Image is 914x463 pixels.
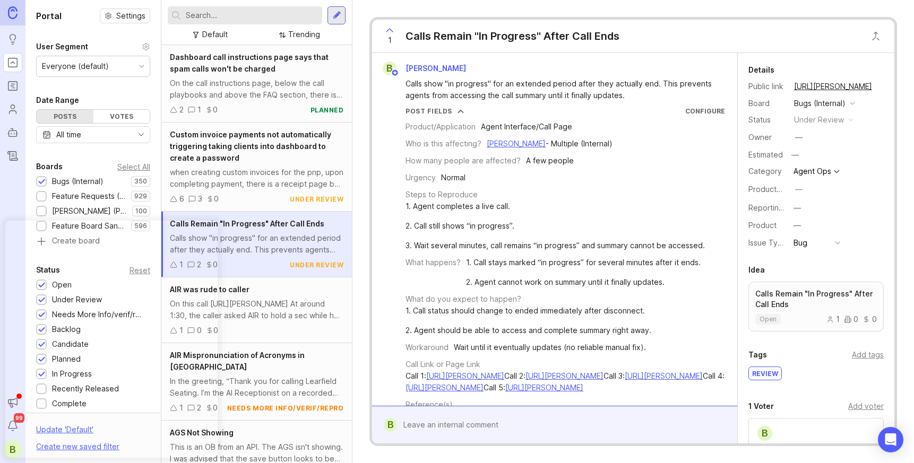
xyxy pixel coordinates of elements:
[179,193,184,205] div: 6
[161,123,352,212] a: Custom invoice payments not automatically triggering taking clients into dashboard to create a pa...
[756,425,773,442] div: B
[406,121,476,133] div: Product/Application
[406,107,464,116] button: Post Fields
[406,220,705,232] div: 2. Call still shows “in progress”.
[748,348,767,361] div: Tags
[52,205,127,217] div: [PERSON_NAME] (Public)
[748,185,805,194] label: ProductboardID
[52,176,104,187] div: Bugs (Internal)
[863,316,877,323] div: 0
[748,132,786,143] div: Owner
[170,53,329,73] span: Dashboard call instructions page says that spam calls won't be charged
[161,212,352,277] a: Calls Remain "In Progress" After Call EndsCalls show "in progress" for an extended period after t...
[186,10,318,21] input: Search...
[133,130,150,139] svg: toggle icon
[406,293,521,305] div: What do you expect to happen?
[406,64,466,73] span: [PERSON_NAME]
[406,370,725,394] div: Call 1: Call 2: Call 3: Call 4: Call 5:
[406,107,452,116] div: Post Fields
[42,60,109,72] div: Everyone (default)
[794,114,844,126] div: under review
[685,107,725,115] a: Configure
[3,393,22,412] button: Announcements
[170,351,305,371] span: AIR Mispronunciation of Acronyms in [GEOGRAPHIC_DATA]
[406,305,651,317] div: 1. Call status should change to ended immediately after disconnect.
[36,10,62,22] h1: Portal
[135,207,147,215] p: 100
[290,260,343,269] div: under review
[227,404,344,413] div: needs more info/verif/repro
[406,189,478,200] div: Steps to Reproduce
[748,238,787,247] label: Issue Type
[794,237,807,249] div: Bug
[625,371,703,380] a: [URL][PERSON_NAME]
[454,342,646,353] div: Wait until it eventually updates (no reliable manual fix).
[794,98,846,109] div: Bugs (Internal)
[213,104,218,116] div: 0
[36,40,88,53] div: User Segment
[406,240,705,251] div: 3. Wait several minutes, call remains “in progress” and summary cannot be accessed.
[505,383,583,392] a: [URL][PERSON_NAME]
[878,427,903,452] div: Open Intercom Messenger
[748,400,774,413] div: 1 Voter
[290,195,343,204] div: under review
[406,138,481,150] div: Who is this affecting?
[3,440,22,459] button: B
[8,6,18,19] img: Canny Home
[865,25,886,47] button: Close button
[406,325,651,336] div: 2. Agent should be able to access and complete summary right away.
[844,316,858,323] div: 0
[214,193,219,205] div: 0
[36,160,63,173] div: Boards
[748,114,786,126] div: Status
[170,219,324,228] span: Calls Remain "In Progress" After Call Ends
[117,164,150,170] div: Select All
[749,367,781,380] div: review
[406,78,716,101] div: Calls show "in progress" for an extended period after they actually end. This prevents agents fro...
[170,298,343,321] div: On this call [URL][PERSON_NAME] At around 1:30, the caller asked AIR to hold a sec while he looke...
[466,257,701,268] div: 1. Call stays marked “in progress” for several minutes after it ends.
[406,342,449,353] div: Workaround
[134,177,147,186] p: 350
[288,29,320,40] div: Trending
[52,190,126,202] div: Feature Requests (Internal)
[755,289,877,310] p: Calls Remain "In Progress" After Call Ends
[198,193,202,205] div: 3
[795,184,803,195] div: —
[406,172,436,184] div: Urgency
[406,399,453,410] div: Reference(s)
[170,232,343,256] div: Calls show "in progress" for an extended period after they actually end. This prevents agents fro...
[794,202,801,214] div: —
[100,8,150,23] button: Settings
[760,315,777,324] p: open
[388,34,392,46] span: 1
[197,104,201,116] div: 1
[383,62,396,75] div: B
[36,94,79,107] div: Date Range
[3,53,22,72] a: Portal
[748,64,774,76] div: Details
[848,400,884,412] div: Add voter
[487,139,546,148] a: [PERSON_NAME]
[426,371,504,380] a: [URL][PERSON_NAME]
[826,316,840,323] div: 1
[794,168,831,175] div: Agent Ops
[170,130,331,162] span: Custom invoice payments not automatically triggering taking clients into dashboard to create a pa...
[748,203,805,212] label: Reporting Team
[788,148,802,162] div: —
[748,264,765,276] div: Idea
[170,77,343,101] div: On the call instructions page, below the call playbooks and above the FAQ section, there is a lin...
[3,123,22,142] a: Autopilot
[406,200,705,212] div: 1. Agent completes a live call.
[406,29,619,43] div: Calls Remain "In Progress" After Call Ends
[52,220,126,232] div: Feature Board Sandbox [DATE]
[748,81,786,92] div: Public link
[311,106,344,115] div: planned
[161,277,352,343] a: AIR was rude to callerOn this call [URL][PERSON_NAME] At around 1:30, the caller asked AIR to hol...
[526,155,574,167] div: A few people
[406,155,521,167] div: How many people are affected?
[391,69,399,77] img: member badge
[5,221,218,458] iframe: Popup CTA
